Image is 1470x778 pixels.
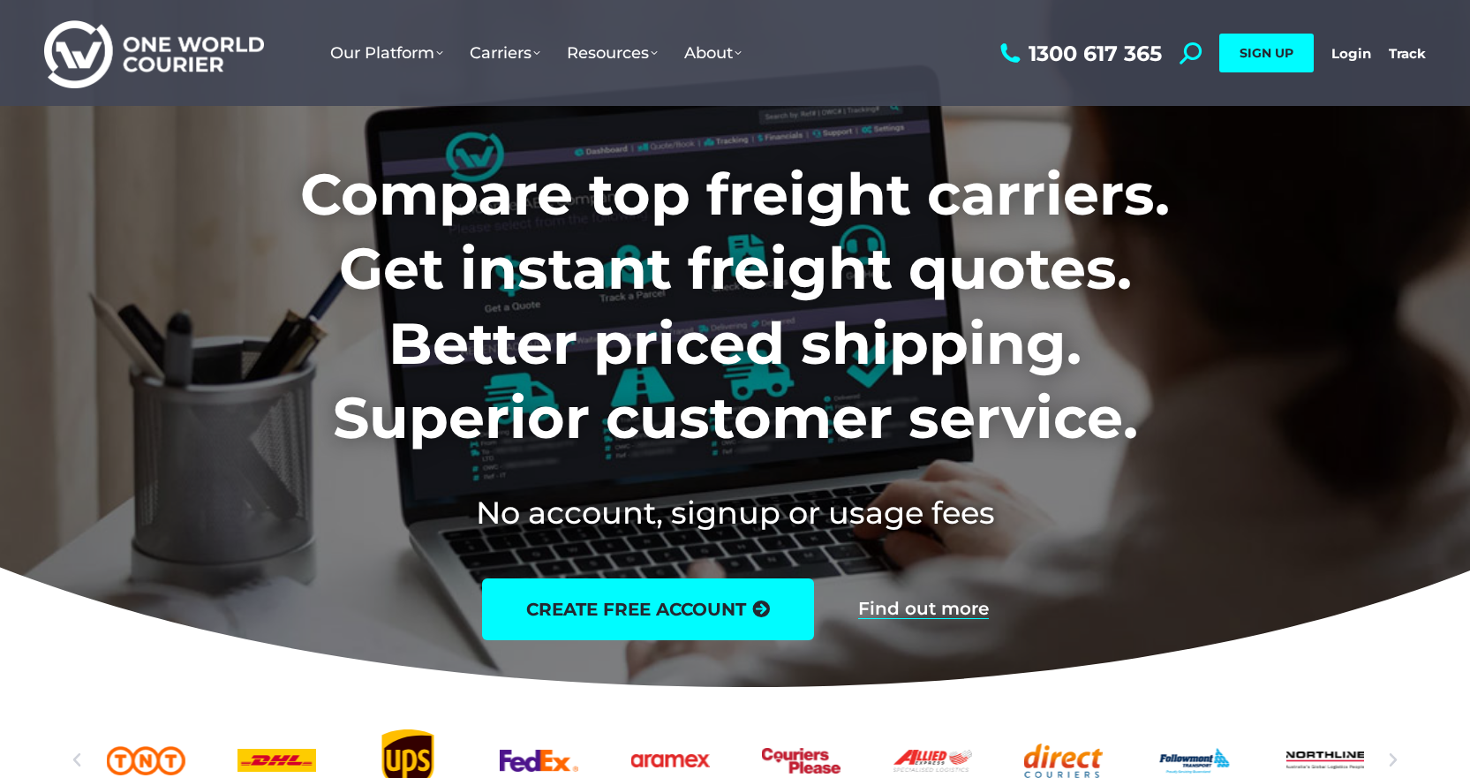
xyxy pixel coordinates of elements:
span: About [684,43,742,63]
a: 1300 617 365 [996,42,1162,64]
a: SIGN UP [1219,34,1314,72]
h2: No account, signup or usage fees [184,491,1286,534]
a: Login [1331,45,1371,62]
h1: Compare top freight carriers. Get instant freight quotes. Better priced shipping. Superior custom... [184,157,1286,456]
a: Carriers [456,26,554,80]
span: Our Platform [330,43,443,63]
a: Resources [554,26,671,80]
span: SIGN UP [1240,45,1293,61]
a: Our Platform [317,26,456,80]
span: Resources [567,43,658,63]
a: Track [1389,45,1426,62]
a: About [671,26,755,80]
img: One World Courier [44,18,264,89]
span: Carriers [470,43,540,63]
a: create free account [482,578,814,640]
a: Find out more [858,600,989,619]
